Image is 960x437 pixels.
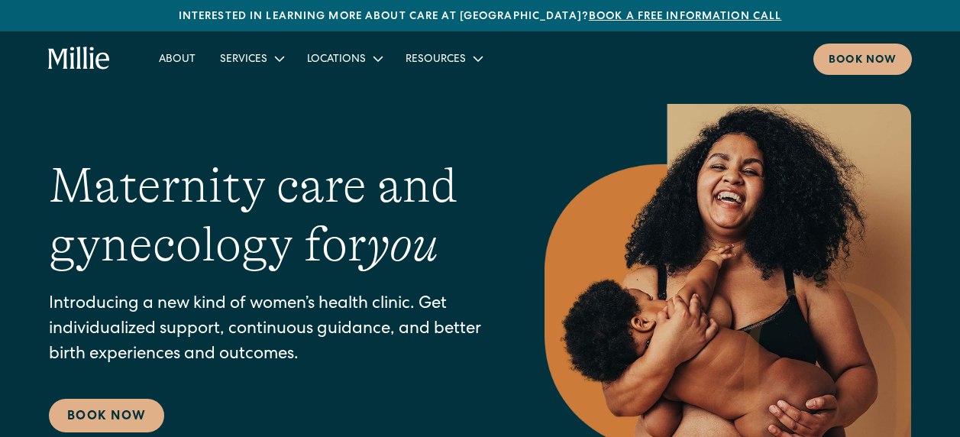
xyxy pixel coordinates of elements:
[147,46,208,71] a: About
[307,52,366,68] div: Locations
[220,52,267,68] div: Services
[406,52,466,68] div: Resources
[295,46,393,71] div: Locations
[589,11,781,22] a: Book a free information call
[829,53,897,69] div: Book now
[813,44,912,75] a: Book now
[49,399,164,432] a: Book Now
[208,46,295,71] div: Services
[393,46,493,71] div: Resources
[49,293,483,368] p: Introducing a new kind of women’s health clinic. Get individualized support, continuous guidance,...
[48,47,110,71] a: home
[49,157,483,274] h1: Maternity care and gynecology for
[367,217,438,272] em: you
